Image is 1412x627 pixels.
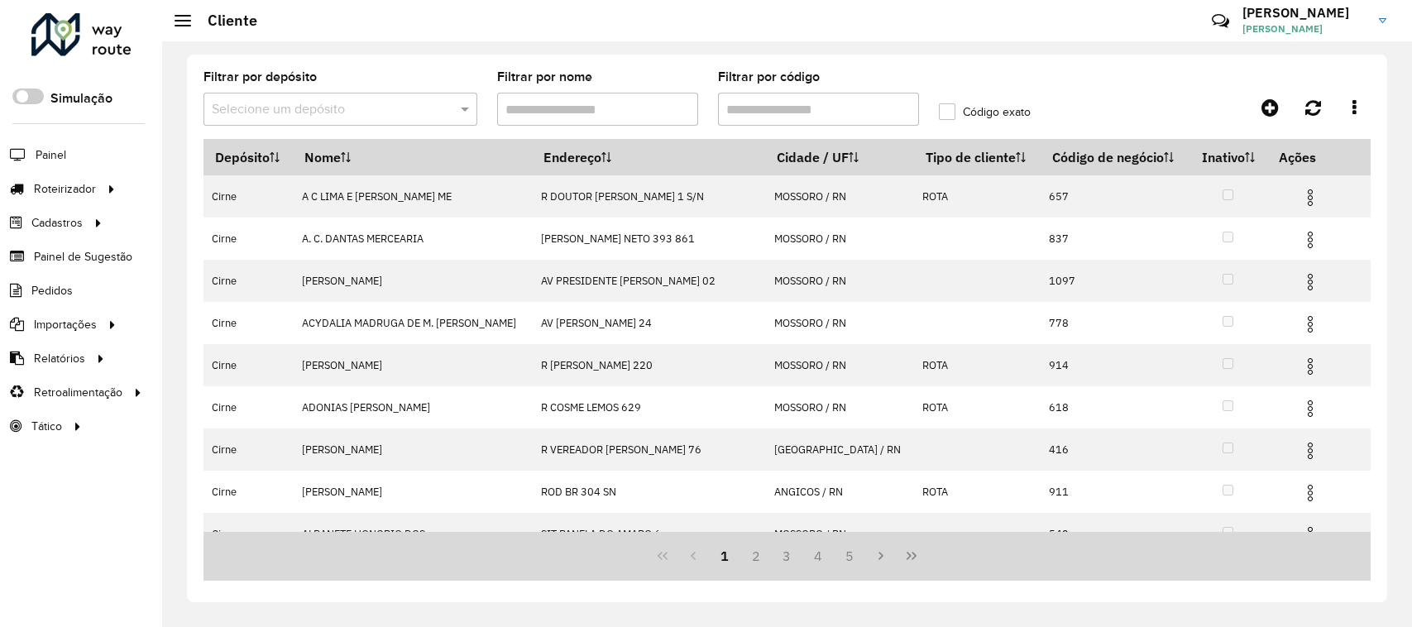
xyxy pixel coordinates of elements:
[203,140,294,175] th: Depósito
[1203,3,1238,39] a: Contato Rápido
[1041,140,1189,175] th: Código de negócio
[1041,471,1189,513] td: 911
[1267,140,1367,175] th: Ações
[765,513,914,555] td: MOSSORO / RN
[865,540,897,572] button: Next Page
[896,540,927,572] button: Last Page
[294,302,533,344] td: ACYDALIA MADRUGA DE M. [PERSON_NAME]
[294,471,533,513] td: [PERSON_NAME]
[914,471,1041,513] td: ROTA
[203,175,294,218] td: Cirne
[31,418,62,435] span: Tático
[294,175,533,218] td: A C LIMA E [PERSON_NAME] ME
[740,540,772,572] button: 2
[294,386,533,428] td: ADONIAS [PERSON_NAME]
[765,386,914,428] td: MOSSORO / RN
[802,540,834,572] button: 4
[203,344,294,386] td: Cirne
[191,12,257,30] h2: Cliente
[31,282,73,299] span: Pedidos
[765,428,914,471] td: [GEOGRAPHIC_DATA] / RN
[1041,175,1189,218] td: 657
[1041,218,1189,260] td: 837
[34,384,122,401] span: Retroalimentação
[497,67,592,87] label: Filtrar por nome
[1242,5,1367,21] h3: [PERSON_NAME]
[294,260,533,302] td: [PERSON_NAME]
[1041,428,1189,471] td: 416
[203,218,294,260] td: Cirne
[34,248,132,266] span: Painel de Sugestão
[709,540,740,572] button: 1
[294,140,533,175] th: Nome
[765,260,914,302] td: MOSSORO / RN
[533,513,766,555] td: SIT PANELA DO AMARO 6
[34,316,97,333] span: Importações
[203,260,294,302] td: Cirne
[1041,260,1189,302] td: 1097
[34,350,85,367] span: Relatórios
[294,344,533,386] td: [PERSON_NAME]
[36,146,66,164] span: Painel
[914,344,1041,386] td: ROTA
[533,260,766,302] td: AV PRESIDENTE [PERSON_NAME] 02
[718,67,820,87] label: Filtrar por código
[203,513,294,555] td: Cirne
[294,428,533,471] td: [PERSON_NAME]
[765,218,914,260] td: MOSSORO / RN
[533,471,766,513] td: ROD BR 304 SN
[533,140,766,175] th: Endereço
[203,302,294,344] td: Cirne
[765,140,914,175] th: Cidade / UF
[914,175,1041,218] td: ROTA
[1041,302,1189,344] td: 778
[1041,344,1189,386] td: 914
[765,175,914,218] td: MOSSORO / RN
[765,302,914,344] td: MOSSORO / RN
[533,344,766,386] td: R [PERSON_NAME] 220
[50,89,112,108] label: Simulação
[914,386,1041,428] td: ROTA
[203,428,294,471] td: Cirne
[533,302,766,344] td: AV [PERSON_NAME] 24
[203,386,294,428] td: Cirne
[1041,513,1189,555] td: 542
[203,67,317,87] label: Filtrar por depósito
[31,214,83,232] span: Cadastros
[533,218,766,260] td: [PERSON_NAME] NETO 393 861
[1242,22,1367,36] span: [PERSON_NAME]
[1189,140,1267,175] th: Inativo
[1041,386,1189,428] td: 618
[765,344,914,386] td: MOSSORO / RN
[533,386,766,428] td: R COSME LEMOS 629
[294,218,533,260] td: A. C. DANTAS MERCEARIA
[939,103,1031,121] label: Código exato
[34,180,96,198] span: Roteirizador
[914,140,1041,175] th: Tipo de cliente
[203,471,294,513] td: Cirne
[765,471,914,513] td: ANGICOS / RN
[533,428,766,471] td: R VEREADOR [PERSON_NAME] 76
[533,175,766,218] td: R DOUTOR [PERSON_NAME] 1 S/N
[772,540,803,572] button: 3
[294,513,533,555] td: ALBANETE HONORIO DOS
[834,540,865,572] button: 5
